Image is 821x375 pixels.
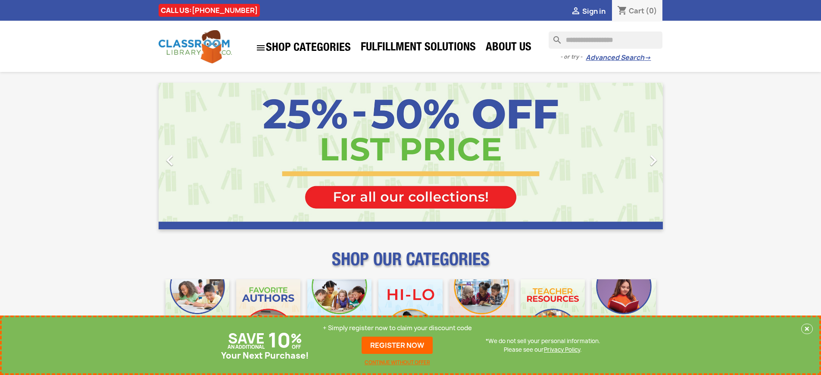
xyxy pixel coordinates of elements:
a: SHOP CATEGORIES [251,38,355,57]
div: CALL US: [159,4,260,17]
a: Next [587,83,663,229]
span: (0) [646,6,657,16]
i: search [549,31,559,42]
img: CLC_Teacher_Resources_Mobile.jpg [521,279,585,344]
span: - or try - [560,53,586,61]
img: CLC_Dyslexia_Mobile.jpg [592,279,656,344]
a: Fulfillment Solutions [356,40,480,57]
i:  [159,150,181,171]
img: CLC_Fiction_Nonfiction_Mobile.jpg [450,279,514,344]
img: CLC_HiLo_Mobile.jpg [378,279,443,344]
a: About Us [481,40,536,57]
img: CLC_Bulk_Mobile.jpg [165,279,230,344]
a: Advanced Search→ [586,53,651,62]
a: [PHONE_NUMBER] [192,6,258,15]
img: CLC_Favorite_Authors_Mobile.jpg [236,279,300,344]
i: shopping_cart [617,6,627,16]
a:  Sign in [571,6,606,16]
span: Cart [629,6,644,16]
img: Classroom Library Company [159,30,232,63]
i:  [256,43,266,53]
span: Sign in [582,6,606,16]
i:  [571,6,581,17]
p: SHOP OUR CATEGORIES [159,257,663,272]
ul: Carousel container [159,83,663,229]
a: Previous [159,83,234,229]
span: → [644,53,651,62]
img: CLC_Phonics_And_Decodables_Mobile.jpg [307,279,371,344]
i:  [643,150,664,171]
input: Search [549,31,662,49]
